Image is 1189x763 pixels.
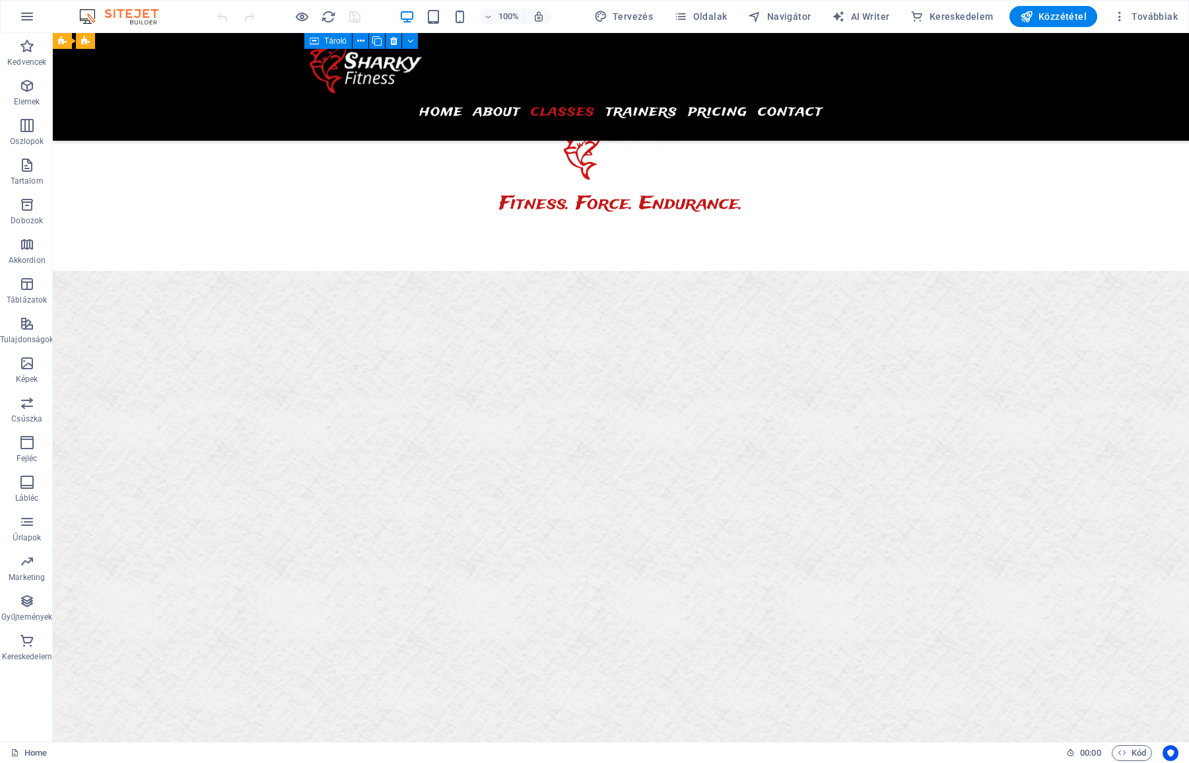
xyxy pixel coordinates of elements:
[7,295,47,305] p: Táblázatok
[324,37,347,45] span: Tároló
[11,176,44,186] p: Tartalom
[76,9,175,24] img: Editor Logo
[321,9,336,24] i: Weboldal újratöltése
[1009,6,1097,27] button: Közzététel
[11,414,42,424] p: Csúszka
[594,10,654,23] span: Tervezés
[479,9,526,24] button: 100%
[1108,6,1183,27] button: Továbbiak
[1089,748,1091,758] span: :
[1066,745,1101,761] h6: Munkamenet idő
[743,6,816,27] button: Navigátor
[9,255,46,266] p: Akkordion
[827,6,895,27] button: AI Writer
[1020,10,1087,23] span: Közzététel
[17,453,38,464] p: Fejléc
[13,532,41,543] p: Űrlapok
[14,96,40,107] p: Elemek
[11,215,43,226] p: Dobozok
[1112,745,1152,761] button: Kód
[1,612,52,622] p: Gyűjtemények
[15,493,39,503] p: Lábléc
[748,10,811,23] span: Navigátor
[674,10,727,23] span: Oldalak
[1113,10,1178,23] span: Továbbiak
[11,745,47,761] a: Kattintson a kijelölés megszüntetéséhez. Dupla kattintás az oldalak megnyitásához
[832,10,889,23] span: AI Writer
[7,57,46,67] p: Kedvencek
[910,10,993,23] span: Kereskedelem
[589,6,659,27] button: Tervezés
[533,11,545,22] i: Átméretezés esetén automatikusan beállítja a nagyítási szintet a választott eszköznek megfelelően.
[2,651,52,662] p: Kereskedelem
[498,9,520,24] h6: 100%
[10,136,44,147] p: Oszlopok
[1163,745,1178,761] button: Usercentrics
[294,9,310,24] button: Kattintson ide az előnézeti módból való kilépéshez és a szerkesztés folytatásához
[9,572,45,583] p: Marketing
[320,9,336,24] button: reload
[669,6,732,27] button: Oldalak
[1080,745,1101,761] span: 00 00
[589,6,659,27] div: Tervezés (Ctrl+Alt+Y)
[1118,745,1146,761] span: Kód
[905,6,998,27] button: Kereskedelem
[16,374,38,384] p: Képek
